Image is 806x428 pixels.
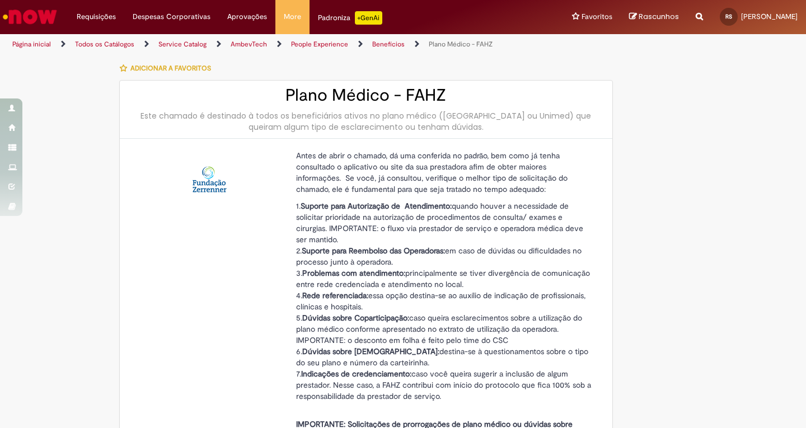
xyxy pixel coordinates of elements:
[75,40,134,49] a: Todos os Catálogos
[158,40,207,49] a: Service Catalog
[1,6,59,28] img: ServiceNow
[8,34,529,55] ul: Trilhas de página
[725,13,732,20] span: RS
[301,369,411,379] strong: Indicações de credenciamento:
[302,346,439,356] strong: Dúvidas sobre [DEMOGRAPHIC_DATA]:
[131,86,601,105] h2: Plano Médico - FAHZ
[302,313,409,323] strong: Dúvidas sobre Coparticipação:
[582,11,612,22] span: Favoritos
[77,11,116,22] span: Requisições
[372,40,405,49] a: Benefícios
[119,57,217,80] button: Adicionar a Favoritos
[639,11,679,22] span: Rascunhos
[131,110,601,133] div: Este chamado é destinado à todos os beneficiários ativos no plano médico ([GEOGRAPHIC_DATA] ou Un...
[291,40,348,49] a: People Experience
[741,12,798,21] span: [PERSON_NAME]
[130,64,211,73] span: Adicionar a Favoritos
[231,40,267,49] a: AmbevTech
[429,40,493,49] a: Plano Médico - FAHZ
[191,161,227,197] img: Plano Médico - FAHZ
[302,290,368,300] strong: Rede referenciada:
[296,200,593,402] p: 1. quando houver a necessidade de solicitar prioridade na autorização de procedimentos de consult...
[629,12,679,22] a: Rascunhos
[302,268,405,278] strong: Problemas com atendimento:
[296,150,593,195] p: Antes de abrir o chamado, dá uma conferida no padrão, bem como já tenha consultado o aplicativo o...
[302,246,445,256] strong: Suporte para Reembolso das Operadoras:
[133,11,210,22] span: Despesas Corporativas
[318,11,382,25] div: Padroniza
[284,11,301,22] span: More
[301,201,452,211] strong: Suporte para Autorização de Atendimento:
[227,11,267,22] span: Aprovações
[355,11,382,25] p: +GenAi
[12,40,51,49] a: Página inicial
